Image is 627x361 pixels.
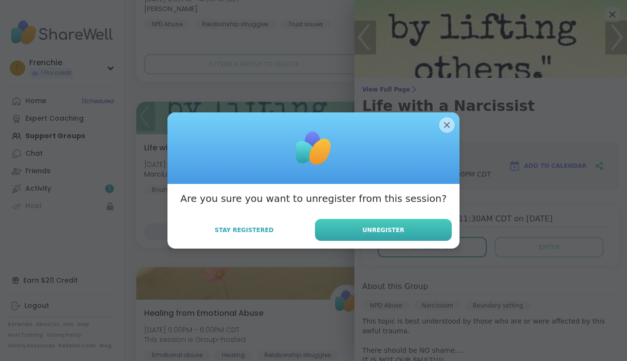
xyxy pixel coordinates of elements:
[315,219,452,241] button: Unregister
[180,192,446,205] h3: Are you sure you want to unregister from this session?
[175,220,313,240] button: Stay Registered
[215,226,274,235] span: Stay Registered
[363,226,405,235] span: Unregister
[289,124,338,173] img: ShareWell Logomark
